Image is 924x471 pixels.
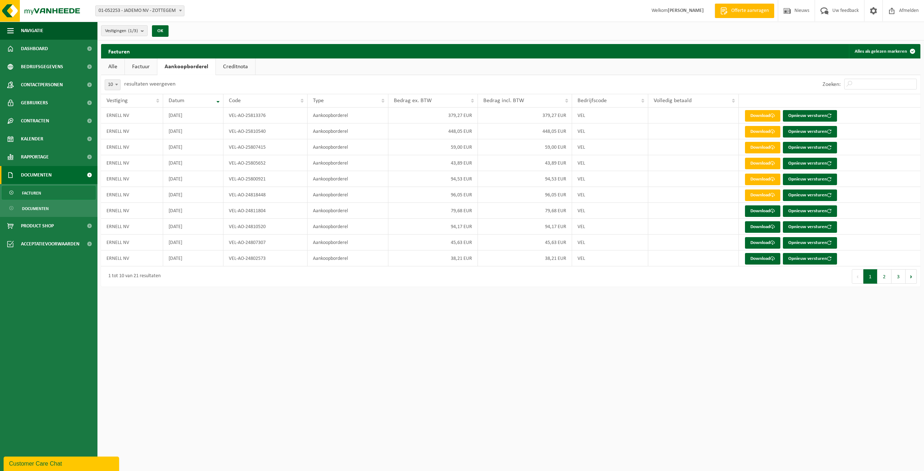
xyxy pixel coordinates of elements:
span: Kalender [21,130,43,148]
td: VEL [572,123,648,139]
span: Bedrag incl. BTW [483,98,524,104]
td: Aankoopborderel [308,171,389,187]
button: 3 [892,269,906,284]
a: Download [745,142,780,153]
td: 94,17 EUR [388,219,478,235]
td: ERNELL NV [101,187,163,203]
td: Aankoopborderel [308,123,389,139]
a: Download [745,221,780,233]
td: VEL [572,203,648,219]
td: Aankoopborderel [308,235,389,250]
button: Alles als gelezen markeren [849,44,920,58]
td: 448,05 EUR [478,123,572,139]
td: [DATE] [163,155,223,171]
span: Offerte aanvragen [729,7,771,14]
span: Contactpersonen [21,76,63,94]
td: [DATE] [163,139,223,155]
td: Aankoopborderel [308,250,389,266]
a: Download [745,189,780,201]
span: Volledig betaald [654,98,692,104]
td: [DATE] [163,171,223,187]
td: VEL [572,235,648,250]
span: Code [229,98,241,104]
strong: [PERSON_NAME] [668,8,704,13]
td: 94,53 EUR [388,171,478,187]
span: Acceptatievoorwaarden [21,235,79,253]
td: VEL-AO-25805652 [223,155,308,171]
div: 1 tot 10 van 21 resultaten [105,270,161,283]
td: Aankoopborderel [308,219,389,235]
td: VEL-AO-24818448 [223,187,308,203]
span: Bedrag ex. BTW [394,98,432,104]
span: 01-052253 - JADEMO NV - ZOTTEGEM [95,5,184,16]
span: Product Shop [21,217,54,235]
td: VEL-AO-25813376 [223,108,308,123]
button: Opnieuw versturen [783,110,837,122]
span: Datum [169,98,184,104]
td: VEL-AO-24811804 [223,203,308,219]
button: Next [906,269,917,284]
button: Opnieuw versturen [783,189,837,201]
span: Navigatie [21,22,43,40]
td: [DATE] [163,187,223,203]
td: VEL-AO-25810540 [223,123,308,139]
td: 59,00 EUR [478,139,572,155]
button: Opnieuw versturen [783,221,837,233]
td: VEL-AO-24802573 [223,250,308,266]
td: ERNELL NV [101,171,163,187]
button: Opnieuw versturen [783,142,837,153]
a: Download [745,174,780,185]
td: 38,21 EUR [478,250,572,266]
iframe: chat widget [4,455,121,471]
td: VEL-AO-24807307 [223,235,308,250]
td: Aankoopborderel [308,203,389,219]
td: Aankoopborderel [308,108,389,123]
td: 45,63 EUR [478,235,572,250]
span: Bedrijfsgegevens [21,58,63,76]
td: Aankoopborderel [308,139,389,155]
span: 10 [105,80,120,90]
label: Zoeken: [823,82,841,87]
td: VEL [572,219,648,235]
a: Download [745,110,780,122]
span: 01-052253 - JADEMO NV - ZOTTEGEM [96,6,184,16]
td: [DATE] [163,108,223,123]
td: Aankoopborderel [308,187,389,203]
td: 79,68 EUR [478,203,572,219]
span: Vestiging [106,98,128,104]
a: Download [745,158,780,169]
button: Opnieuw versturen [783,205,837,217]
button: Vestigingen(1/3) [101,25,148,36]
td: 43,89 EUR [478,155,572,171]
a: Alle [101,58,125,75]
td: ERNELL NV [101,235,163,250]
td: ERNELL NV [101,250,163,266]
a: Facturen [2,186,96,200]
td: ERNELL NV [101,123,163,139]
td: Aankoopborderel [308,155,389,171]
button: Opnieuw versturen [783,237,837,249]
a: Aankoopborderel [157,58,215,75]
a: Download [745,126,780,138]
span: Dashboard [21,40,48,58]
td: VEL [572,108,648,123]
a: Factuur [125,58,157,75]
h2: Facturen [101,44,137,58]
td: VEL [572,171,648,187]
span: Documenten [22,202,49,215]
a: Download [745,253,780,265]
td: [DATE] [163,123,223,139]
button: Previous [852,269,863,284]
button: OK [152,25,169,37]
button: Opnieuw versturen [783,158,837,169]
a: Creditnota [216,58,255,75]
span: Rapportage [21,148,49,166]
td: [DATE] [163,235,223,250]
button: 1 [863,269,877,284]
span: Documenten [21,166,52,184]
td: 94,17 EUR [478,219,572,235]
td: 45,63 EUR [388,235,478,250]
label: resultaten weergeven [124,81,175,87]
td: VEL [572,139,648,155]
